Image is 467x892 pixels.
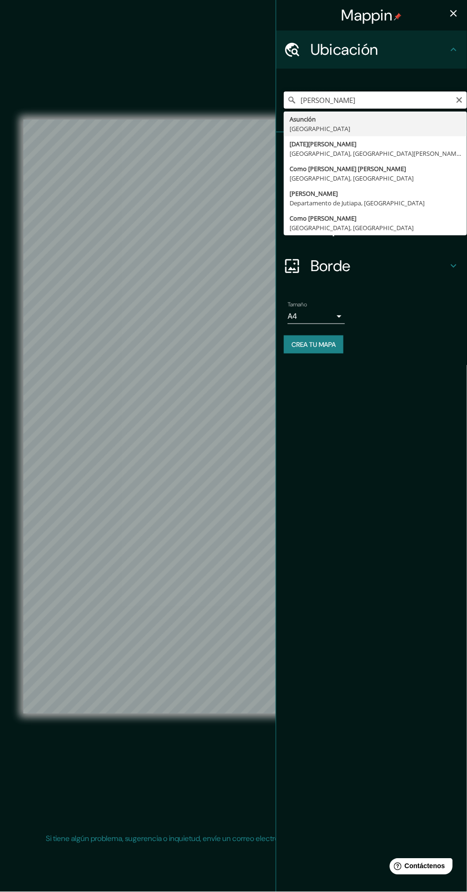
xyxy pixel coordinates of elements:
[276,247,467,285] div: Borde
[276,30,467,69] div: Ubicación
[311,40,378,60] font: Ubicación
[456,95,463,104] button: Claro
[290,174,414,182] font: [GEOGRAPHIC_DATA], [GEOGRAPHIC_DATA]
[23,120,444,714] canvas: Mapa
[288,301,307,308] font: Tamaño
[276,209,467,247] div: Disposición
[311,256,351,276] font: Borde
[288,311,297,321] font: A4
[290,140,356,148] font: [DATE][PERSON_NAME]
[290,115,316,123] font: Asunción
[284,91,467,109] input: Elige tu ciudad o zona
[276,171,467,209] div: Estilo
[291,340,336,349] font: Crea tu mapa
[288,309,345,324] div: A4
[46,834,299,844] font: Si tiene algún problema, sugerencia o inquietud, envíe un correo electrónico a
[290,124,350,133] font: [GEOGRAPHIC_DATA]
[290,199,425,207] font: Departamento de Jutiapa, [GEOGRAPHIC_DATA]
[290,214,356,223] font: Como [PERSON_NAME]
[276,132,467,171] div: Patas
[342,5,393,25] font: Mappin
[394,13,402,20] img: pin-icon.png
[284,335,343,354] button: Crea tu mapa
[382,855,457,882] iframe: Lanzador de widgets de ayuda
[290,164,406,173] font: Como [PERSON_NAME] [PERSON_NAME]
[290,189,338,198] font: [PERSON_NAME]
[290,223,414,232] font: [GEOGRAPHIC_DATA], [GEOGRAPHIC_DATA]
